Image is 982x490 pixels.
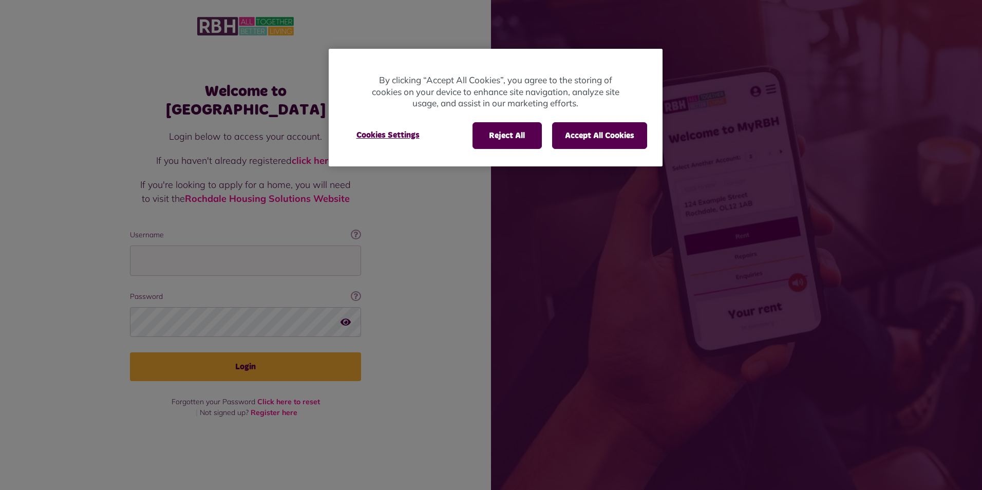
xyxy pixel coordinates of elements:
div: Cookie banner [329,49,663,166]
button: Accept All Cookies [552,122,647,149]
div: Privacy [329,49,663,166]
button: Cookies Settings [344,122,432,148]
button: Reject All [473,122,542,149]
p: By clicking “Accept All Cookies”, you agree to the storing of cookies on your device to enhance s... [370,74,621,109]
